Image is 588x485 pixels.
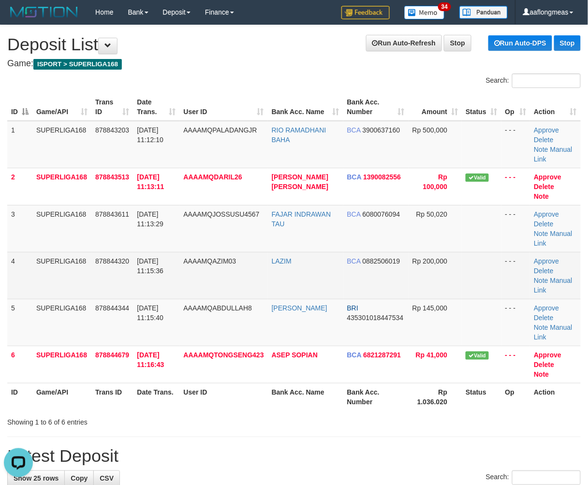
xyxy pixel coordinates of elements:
[534,323,548,331] a: Note
[363,126,400,134] span: Copy 3900637160 to clipboard
[7,5,81,19] img: MOTION_logo.png
[462,383,501,411] th: Status
[137,257,163,275] span: [DATE] 11:15:36
[363,210,400,218] span: Copy 6080076094 to clipboard
[501,299,530,346] td: - - -
[534,173,561,181] a: Approve
[534,136,553,144] a: Delete
[272,257,292,265] a: LAZIM
[32,346,91,383] td: SUPERLIGA168
[486,73,581,88] label: Search:
[32,252,91,299] td: SUPERLIGA168
[534,210,559,218] a: Approve
[100,475,114,483] span: CSV
[32,121,91,168] td: SUPERLIGA168
[7,346,32,383] td: 6
[137,304,163,322] span: [DATE] 11:15:40
[530,383,581,411] th: Action
[7,168,32,205] td: 2
[554,35,581,51] a: Stop
[347,304,358,312] span: BRI
[180,383,268,411] th: User ID
[534,277,548,284] a: Note
[91,383,133,411] th: Trans ID
[184,210,260,218] span: AAAAMQJOSSUSU4567
[347,210,361,218] span: BCA
[534,323,572,341] a: Manual Link
[95,126,129,134] span: 878843203
[466,174,489,182] span: Valid transaction
[272,126,326,144] a: RIO RAMADHANI BAHA
[423,173,448,191] span: Rp 100,000
[32,168,91,205] td: SUPERLIGA168
[534,146,548,153] a: Note
[32,299,91,346] td: SUPERLIGA168
[459,6,508,19] img: panduan.png
[404,6,445,19] img: Button%20Memo.svg
[534,370,549,378] a: Note
[534,230,548,237] a: Note
[137,173,164,191] span: [DATE] 11:13:11
[7,383,32,411] th: ID
[95,304,129,312] span: 878844344
[416,210,448,218] span: Rp 50,020
[184,351,264,359] span: AAAAMQTONGSENG423
[7,121,32,168] td: 1
[95,351,129,359] span: 878844679
[501,205,530,252] td: - - -
[184,173,242,181] span: AAAAMQDARIL26
[347,126,361,134] span: BCA
[33,59,122,70] span: ISPORT > SUPERLIGA168
[501,252,530,299] td: - - -
[438,2,451,11] span: 34
[534,361,554,368] a: Delete
[32,205,91,252] td: SUPERLIGA168
[363,257,400,265] span: Copy 0882506019 to clipboard
[268,93,343,121] th: Bank Acc. Name: activate to sort column ascending
[347,314,404,322] span: Copy 435301018447534 to clipboard
[347,351,362,359] span: BCA
[272,304,327,312] a: [PERSON_NAME]
[7,205,32,252] td: 3
[512,470,581,485] input: Search:
[534,126,559,134] a: Approve
[466,352,489,360] span: Valid transaction
[501,383,530,411] th: Op
[184,126,257,134] span: AAAAMQPALADANGJR
[444,35,471,51] a: Stop
[534,146,572,163] a: Manual Link
[363,173,401,181] span: Copy 1390082556 to clipboard
[501,168,530,205] td: - - -
[534,314,553,322] a: Delete
[488,35,552,51] a: Run Auto-DPS
[534,220,553,228] a: Delete
[272,173,328,191] a: [PERSON_NAME] [PERSON_NAME]
[184,257,236,265] span: AAAAMQAZIM03
[7,59,581,69] h4: Game:
[7,252,32,299] td: 4
[534,277,572,294] a: Manual Link
[133,383,179,411] th: Date Trans.
[534,351,561,359] a: Approve
[412,257,447,265] span: Rp 200,000
[534,192,549,200] a: Note
[95,173,129,181] span: 878843513
[32,93,91,121] th: Game/API: activate to sort column ascending
[137,210,163,228] span: [DATE] 11:13:29
[341,6,390,19] img: Feedback.jpg
[343,93,409,121] th: Bank Acc. Number: activate to sort column ascending
[7,93,32,121] th: ID: activate to sort column descending
[137,351,164,368] span: [DATE] 11:16:43
[133,93,179,121] th: Date Trans.: activate to sort column ascending
[416,351,447,359] span: Rp 41,000
[7,35,581,54] h1: Deposit List
[272,210,331,228] a: FAJAR INDRAWAN TAU
[462,93,501,121] th: Status: activate to sort column ascending
[501,121,530,168] td: - - -
[268,383,343,411] th: Bank Acc. Name
[409,93,462,121] th: Amount: activate to sort column ascending
[4,4,33,33] button: Open LiveChat chat widget
[534,257,559,265] a: Approve
[501,346,530,383] td: - - -
[530,93,581,121] th: Action: activate to sort column ascending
